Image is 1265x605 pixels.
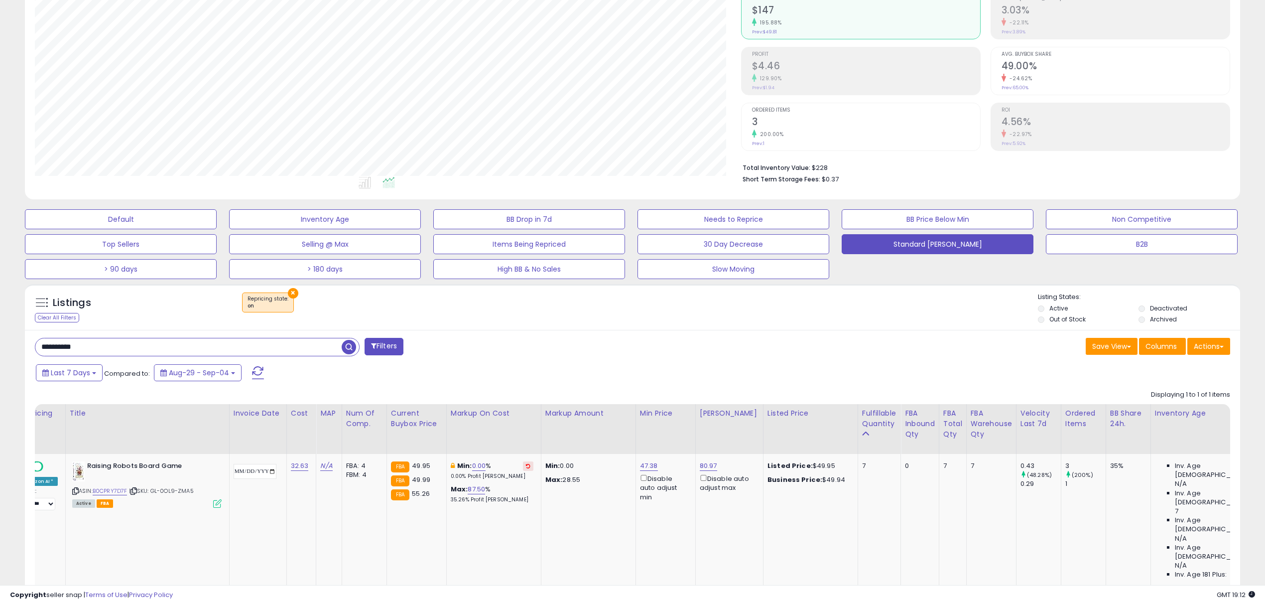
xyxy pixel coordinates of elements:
[1006,131,1032,138] small: -22.97%
[320,461,332,471] a: N/A
[1217,590,1255,600] span: 2025-09-14 19:12 GMT
[468,484,485,494] a: 87.50
[1175,534,1187,543] span: N/A
[104,369,150,378] span: Compared to:
[637,209,829,229] button: Needs to Reprice
[637,259,829,279] button: Slow Moving
[767,475,850,484] div: $49.94
[1002,4,1230,18] h2: 3.03%
[70,408,225,419] div: Title
[391,475,409,486] small: FBA
[320,408,337,419] div: MAP
[365,338,403,355] button: Filters
[743,161,1223,173] li: $228
[25,209,217,229] button: Default
[19,488,58,510] div: Preset:
[72,461,222,507] div: ASIN:
[391,408,442,429] div: Current Buybox Price
[1175,561,1187,570] span: N/A
[1046,234,1238,254] button: B2B
[97,499,114,508] span: FBA
[1145,341,1177,351] span: Columns
[943,461,959,470] div: 7
[446,404,541,454] th: The percentage added to the cost of goods (COGS) that forms the calculator for Min & Max prices.
[743,163,810,172] b: Total Inventory Value:
[905,408,935,440] div: FBA inbound Qty
[457,461,472,470] b: Min:
[346,408,382,429] div: Num of Comp.
[1175,507,1178,516] span: 7
[93,487,127,495] a: B0CPRY7D7F
[1175,479,1187,488] span: N/A
[1006,19,1029,26] small: -22.11%
[51,368,90,378] span: Last 7 Days
[1139,338,1186,355] button: Columns
[1110,461,1143,470] div: 35%
[412,461,430,470] span: 49.95
[248,302,288,309] div: on
[842,234,1033,254] button: Standard [PERSON_NAME]
[1049,304,1068,312] label: Active
[1020,461,1061,470] div: 0.43
[433,209,625,229] button: BB Drop in 7d
[700,408,759,419] div: [PERSON_NAME]
[229,234,421,254] button: Selling @ Max
[545,461,628,470] p: 0.00
[1065,479,1106,488] div: 1
[767,408,854,419] div: Listed Price
[248,295,288,310] span: Repricing state :
[154,364,242,381] button: Aug-29 - Sep-04
[842,209,1033,229] button: BB Price Below Min
[1046,209,1238,229] button: Non Competitive
[545,408,632,419] div: Markup Amount
[19,477,58,486] div: Amazon AI *
[451,408,537,419] div: Markup on Cost
[53,296,91,310] h5: Listings
[451,484,468,494] b: Max:
[1002,116,1230,130] h2: 4.56%
[346,461,379,470] div: FBA: 4
[743,175,820,183] b: Short Term Storage Fees:
[391,461,409,472] small: FBA
[752,141,764,147] small: Prev: 1
[1038,293,1240,302] p: Listing States:
[700,461,717,471] a: 80.97
[433,234,625,254] button: Items Being Repriced
[1027,471,1052,479] small: (48.28%)
[451,485,533,503] div: %
[640,408,691,419] div: Min Price
[87,461,208,473] b: Raising Robots Board Game
[1175,570,1227,579] span: Inv. Age 181 Plus:
[1049,315,1086,323] label: Out of Stock
[346,470,379,479] div: FBM: 4
[472,461,486,471] a: 0.00
[129,590,173,600] a: Privacy Policy
[752,60,980,74] h2: $4.46
[85,590,127,600] a: Terms of Use
[19,408,61,419] div: Repricing
[1002,52,1230,57] span: Avg. Buybox Share
[700,473,756,492] div: Disable auto adjust max
[25,234,217,254] button: Top Sellers
[545,475,563,484] strong: Max:
[1151,390,1230,400] div: Displaying 1 to 1 of 1 items
[862,408,896,429] div: Fulfillable Quantity
[72,499,95,508] span: All listings currently available for purchase on Amazon
[757,19,782,26] small: 195.88%
[752,85,774,91] small: Prev: $1.94
[757,75,782,82] small: 129.90%
[1002,108,1230,113] span: ROI
[36,364,103,381] button: Last 7 Days
[767,475,822,484] b: Business Price:
[25,259,217,279] button: > 90 days
[229,404,286,454] th: CSV column name: cust_attr_3_Invoice Date
[1002,60,1230,74] h2: 49.00%
[1086,338,1138,355] button: Save View
[752,52,980,57] span: Profit
[1110,408,1146,429] div: BB Share 24h.
[72,461,85,481] img: 41A5YjoQ16L._SL40_.jpg
[1150,304,1187,312] label: Deactivated
[169,368,229,378] span: Aug-29 - Sep-04
[767,461,813,470] b: Listed Price:
[229,259,421,279] button: > 180 days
